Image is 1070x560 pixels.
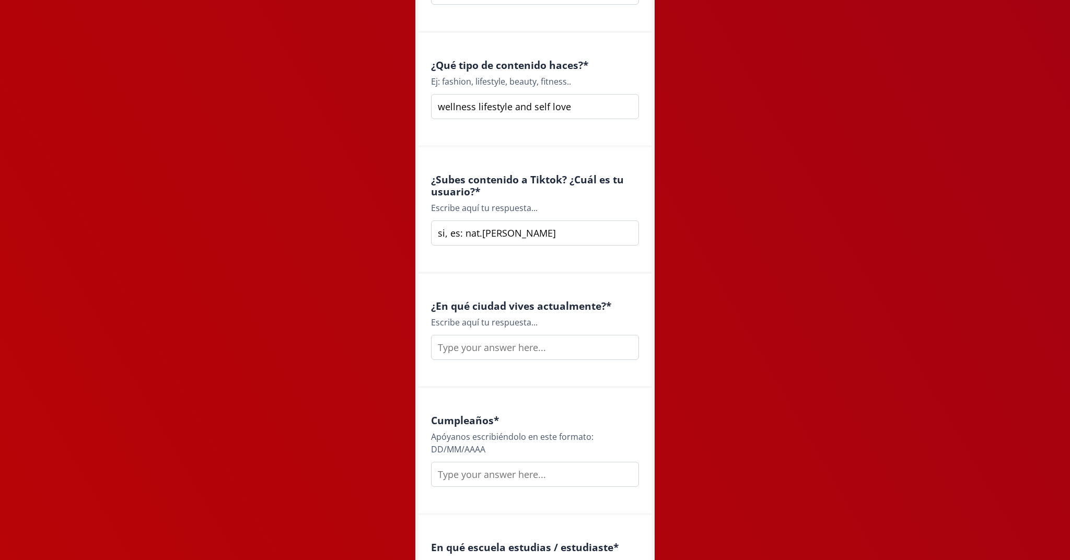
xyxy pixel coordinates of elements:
[431,462,639,487] input: Type your answer here...
[431,414,639,426] h4: Cumpleaños *
[431,59,639,71] h4: ¿Qué tipo de contenido haces? *
[431,300,639,312] h4: ¿En qué ciudad vives actualmente? *
[431,173,639,197] h4: ¿Subes contenido a Tiktok? ¿Cuál es tu usuario? *
[431,335,639,360] input: Type your answer here...
[431,220,639,246] input: Type your answer here...
[431,202,639,214] div: Escribe aquí tu respuesta...
[431,94,639,119] input: Type your answer here...
[431,316,639,329] div: Escribe aquí tu respuesta...
[431,541,639,553] h4: En qué escuela estudias / estudiaste *
[431,430,639,456] div: Apóyanos escribiéndolo en este formato: DD/MM/AAAA
[431,75,639,88] div: Ej: fashion, lifestyle, beauty, fitness..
